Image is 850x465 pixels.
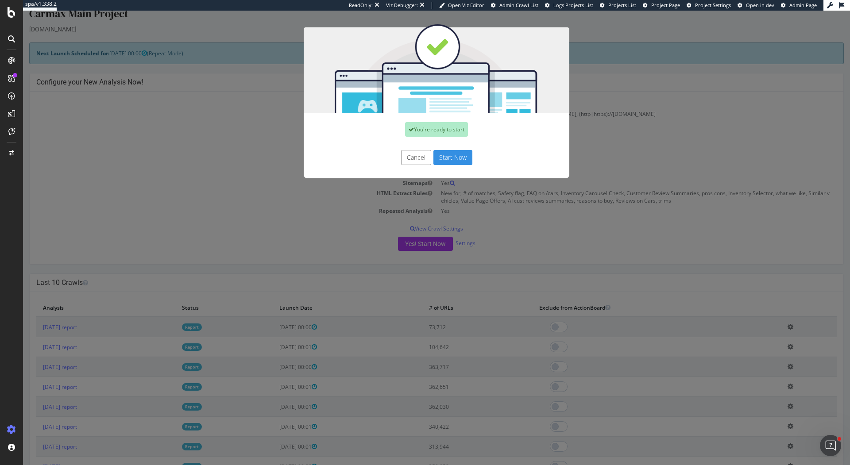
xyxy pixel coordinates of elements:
[281,13,546,103] img: You're all set!
[600,2,636,9] a: Projects List
[746,2,774,8] span: Open in dev
[349,2,373,9] div: ReadOnly:
[608,2,636,8] span: Projects List
[781,2,817,9] a: Admin Page
[386,2,418,9] div: Viz Debugger:
[410,139,449,154] button: Start Now
[491,2,538,9] a: Admin Crawl List
[439,2,484,9] a: Open Viz Editor
[378,139,408,154] button: Cancel
[382,111,445,126] div: You're ready to start
[738,2,774,9] a: Open in dev
[553,2,593,8] span: Logs Projects List
[695,2,731,8] span: Project Settings
[820,435,841,456] iframe: Intercom live chat
[651,2,680,8] span: Project Page
[545,2,593,9] a: Logs Projects List
[687,2,731,9] a: Project Settings
[23,11,850,465] iframe: To enrich screen reader interactions, please activate Accessibility in Grammarly extension settings
[448,2,484,8] span: Open Viz Editor
[499,2,538,8] span: Admin Crawl List
[789,2,817,8] span: Admin Page
[643,2,680,9] a: Project Page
